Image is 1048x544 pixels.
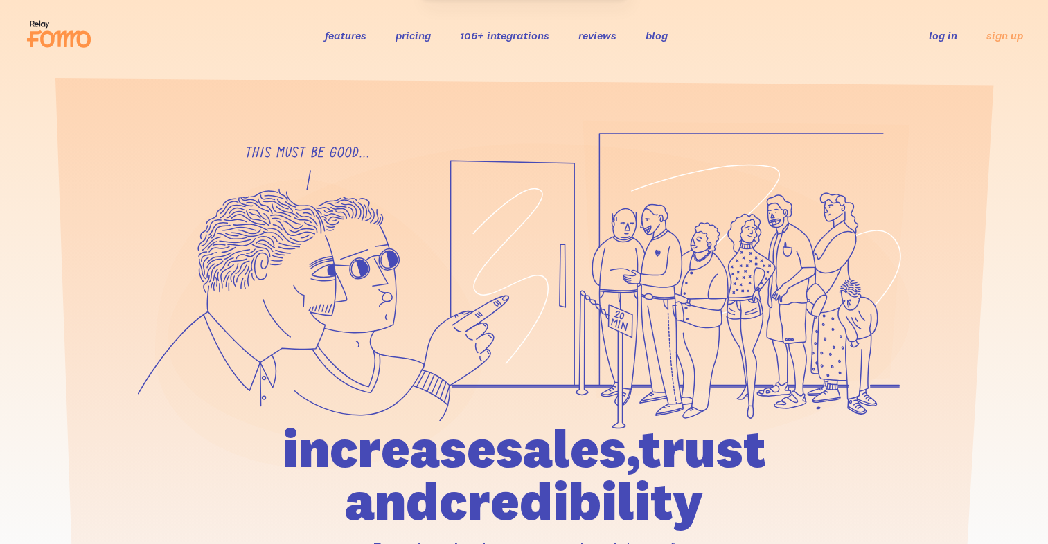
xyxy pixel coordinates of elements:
a: reviews [578,28,616,42]
a: sign up [986,28,1023,43]
a: log in [929,28,957,42]
a: 106+ integrations [460,28,549,42]
a: features [325,28,366,42]
a: blog [646,28,668,42]
a: pricing [396,28,431,42]
h1: increase sales, trust and credibility [204,422,845,527]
